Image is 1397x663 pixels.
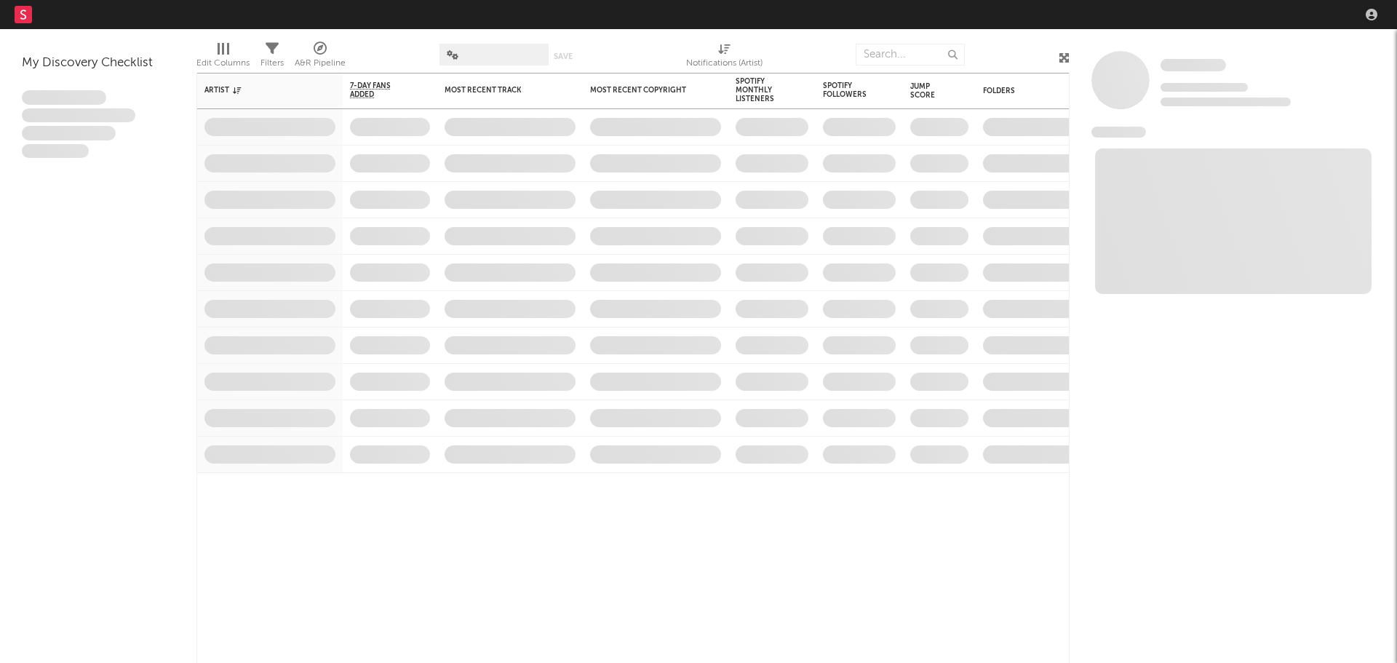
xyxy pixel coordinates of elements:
button: Save [554,52,573,60]
span: Some Artist [1161,59,1226,71]
div: Artist [204,86,314,95]
div: Most Recent Track [445,86,554,95]
span: News Feed [1091,127,1146,138]
div: Filters [260,36,284,79]
div: Edit Columns [196,55,250,72]
div: Spotify Monthly Listeners [736,77,787,103]
div: Spotify Followers [823,82,874,99]
span: 7-Day Fans Added [350,82,408,99]
div: Folders [983,87,1092,95]
a: Some Artist [1161,58,1226,73]
div: Edit Columns [196,36,250,79]
span: Lorem ipsum dolor [22,90,106,105]
div: Most Recent Copyright [590,86,699,95]
div: My Discovery Checklist [22,55,175,72]
div: Filters [260,55,284,72]
span: Aliquam viverra [22,144,89,159]
div: Notifications (Artist) [686,55,763,72]
div: A&R Pipeline [295,55,346,72]
input: Search... [856,44,965,65]
span: Tracking Since: [DATE] [1161,83,1248,92]
div: Jump Score [910,82,947,100]
span: 0 fans last week [1161,98,1291,106]
div: A&R Pipeline [295,36,346,79]
div: Notifications (Artist) [686,36,763,79]
span: Praesent ac interdum [22,126,116,140]
span: Integer aliquet in purus et [22,108,135,123]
